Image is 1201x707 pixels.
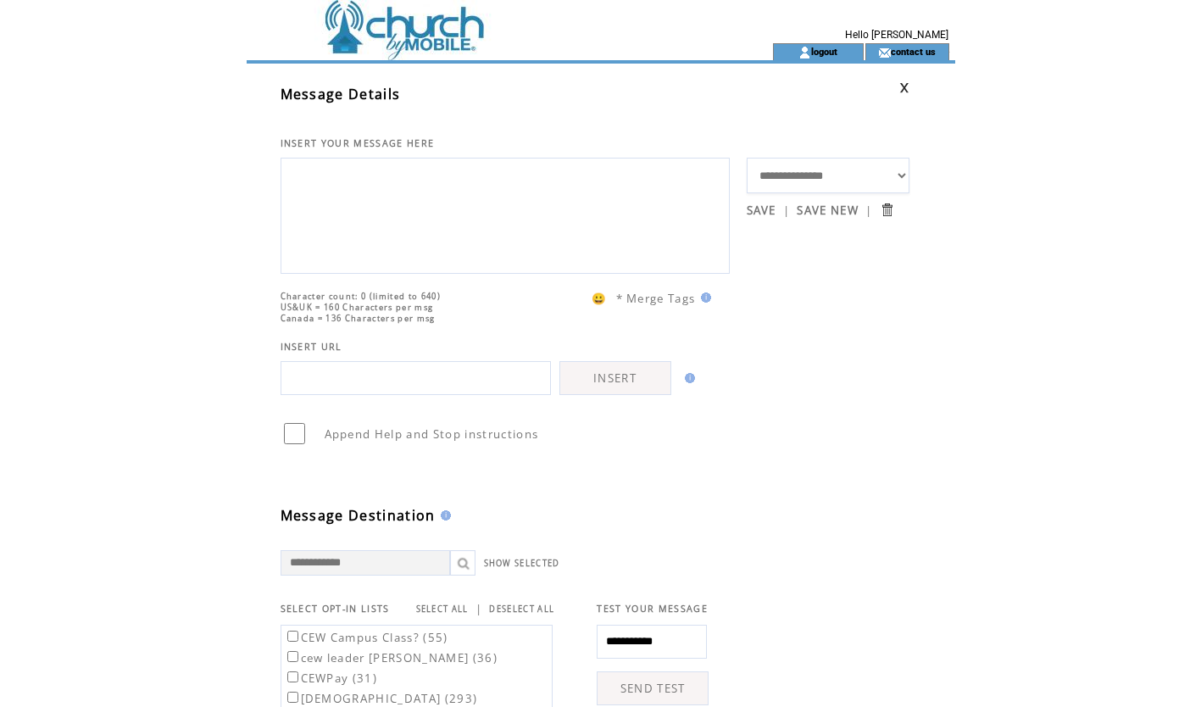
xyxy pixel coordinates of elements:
span: Message Destination [281,506,436,525]
a: SHOW SELECTED [484,558,560,569]
a: logout [811,46,837,57]
span: SELECT OPT-IN LISTS [281,603,390,615]
span: | [475,601,482,616]
span: Canada = 136 Characters per msg [281,313,436,324]
span: Message Details [281,85,401,103]
input: Submit [879,202,895,218]
a: INSERT [559,361,671,395]
img: account_icon.gif [798,46,811,59]
label: CEW Campus Class? (55) [284,630,448,645]
a: SEND TEST [597,671,709,705]
img: help.gif [696,292,711,303]
span: Append Help and Stop instructions [325,426,539,442]
span: INSERT URL [281,341,342,353]
img: help.gif [680,373,695,383]
span: * Merge Tags [616,291,696,306]
span: INSERT YOUR MESSAGE HERE [281,137,435,149]
span: TEST YOUR MESSAGE [597,603,708,615]
a: SAVE NEW [797,203,859,218]
input: [DEMOGRAPHIC_DATA] (293) [287,692,298,703]
label: [DEMOGRAPHIC_DATA] (293) [284,691,478,706]
span: 😀 [592,291,607,306]
span: Hello [PERSON_NAME] [845,29,948,41]
label: cew leader [PERSON_NAME] (36) [284,650,498,665]
input: CEW Campus Class? (55) [287,631,298,642]
img: contact_us_icon.gif [878,46,891,59]
input: cew leader [PERSON_NAME] (36) [287,651,298,662]
img: help.gif [436,510,451,521]
span: US&UK = 160 Characters per msg [281,302,434,313]
span: Character count: 0 (limited to 640) [281,291,442,302]
span: | [783,203,790,218]
a: contact us [891,46,936,57]
input: CEWPay (31) [287,671,298,682]
span: | [865,203,872,218]
a: DESELECT ALL [489,604,554,615]
a: SELECT ALL [416,604,469,615]
label: CEWPay (31) [284,671,378,686]
a: SAVE [747,203,776,218]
